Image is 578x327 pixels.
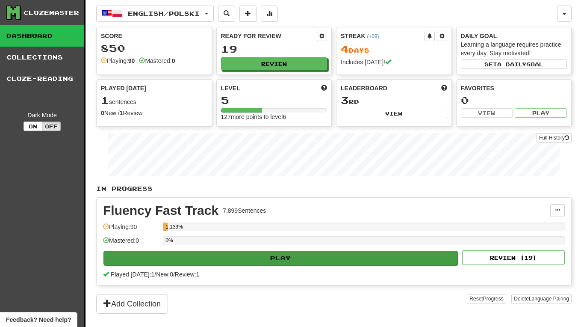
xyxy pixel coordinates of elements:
span: 4 [341,43,349,55]
span: / [154,271,156,278]
a: (+08) [367,33,379,39]
div: 850 [101,43,207,54]
div: Favorites [461,84,567,92]
div: Ready for Review [221,32,317,40]
button: Review (19) [462,250,565,265]
span: Played [DATE]: 1 [111,271,154,278]
span: Language Pairing [529,296,569,302]
div: rd [341,95,447,106]
button: Play [103,251,457,265]
button: English/Polski [96,6,214,22]
div: Mastered: [139,56,175,65]
div: New / Review [101,109,207,117]
button: ResetProgress [467,294,506,303]
button: View [341,109,447,118]
button: More stats [261,6,278,22]
div: Mastered: 0 [103,236,159,250]
span: 1 [101,94,109,106]
a: Full History [537,133,572,143]
div: Learning a language requires practice every day. Stay motivated! [461,40,567,57]
div: Dark Mode [6,111,78,119]
span: Level [221,84,240,92]
span: This week in points, UTC [441,84,447,92]
button: On [24,122,42,131]
span: Review: 1 [175,271,200,278]
div: 19 [221,44,327,54]
span: Played [DATE] [101,84,146,92]
p: In Progress [96,184,572,193]
div: Clozemaster [24,9,79,17]
div: Fluency Fast Track [103,204,218,217]
button: Play [515,108,567,118]
div: 5 [221,95,327,106]
div: sentences [101,95,207,106]
span: 3 [341,94,349,106]
span: a daily [497,61,526,67]
button: View [461,108,513,118]
div: 0 [461,95,567,106]
div: Streak [341,32,425,40]
strong: 0 [101,110,104,116]
div: 127 more points to level 6 [221,113,327,121]
div: Daily Goal [461,32,567,40]
button: Review [221,57,327,70]
div: Playing: [101,56,135,65]
div: Day s [341,44,447,55]
div: Playing: 90 [103,223,159,237]
button: Add Collection [96,294,168,314]
strong: 1 [120,110,123,116]
div: 1.139% [165,223,167,231]
button: Add sentence to collection [239,6,257,22]
button: Search sentences [218,6,235,22]
span: New: 0 [156,271,173,278]
span: / [173,271,175,278]
button: DeleteLanguage Pairing [511,294,572,303]
div: Includes [DATE]! [341,58,447,66]
button: Off [42,122,61,131]
strong: 90 [128,57,135,64]
span: English / Polski [128,10,200,17]
div: 7,899 Sentences [223,206,266,215]
span: Leaderboard [341,84,387,92]
strong: 0 [172,57,175,64]
span: Score more points to level up [321,84,327,92]
div: Score [101,32,207,40]
button: Seta dailygoal [461,59,567,69]
span: Progress [483,296,504,302]
span: Open feedback widget [6,315,71,324]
